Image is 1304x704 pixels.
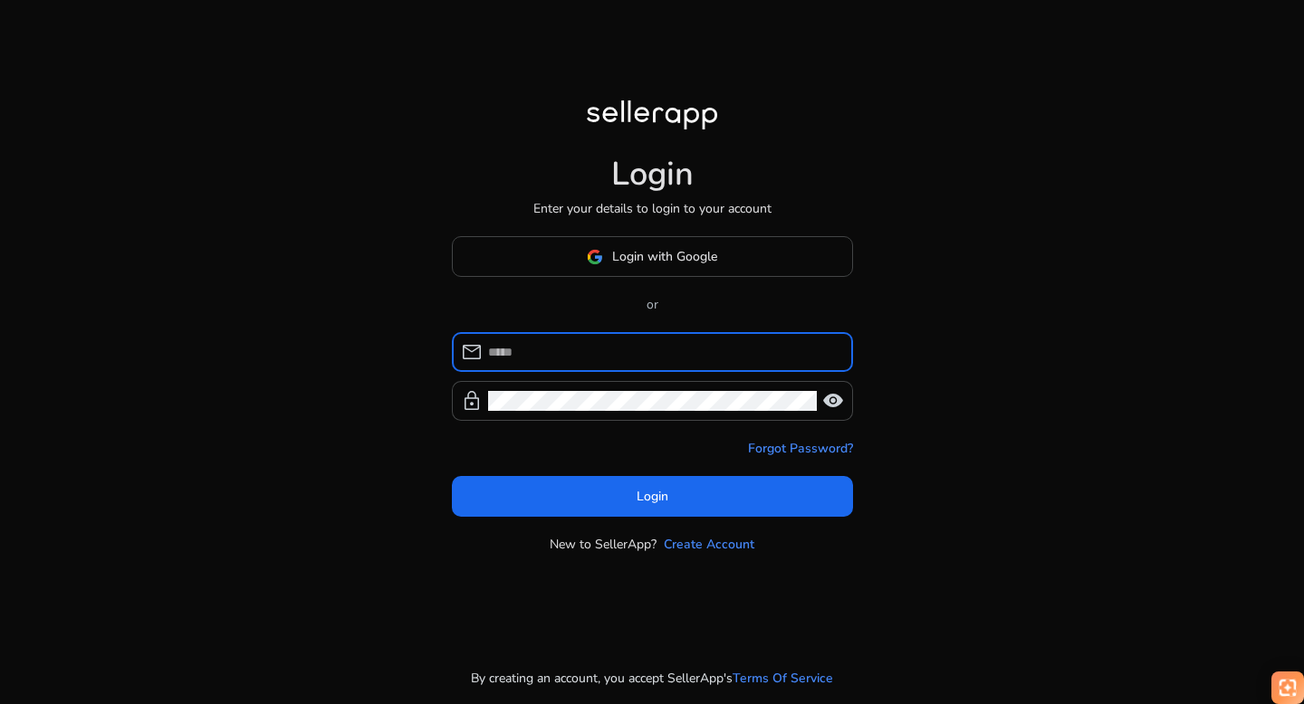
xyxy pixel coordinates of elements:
span: Login with Google [612,247,717,266]
span: Login [637,487,668,506]
a: Create Account [664,535,754,554]
img: google-logo.svg [587,249,603,265]
p: Enter your details to login to your account [533,199,772,218]
a: Forgot Password? [748,439,853,458]
span: mail [461,341,483,363]
button: Login [452,476,853,517]
h1: Login [611,155,694,194]
p: or [452,295,853,314]
button: Login with Google [452,236,853,277]
a: Terms Of Service [733,669,833,688]
p: New to SellerApp? [550,535,657,554]
span: visibility [822,390,844,412]
span: lock [461,390,483,412]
